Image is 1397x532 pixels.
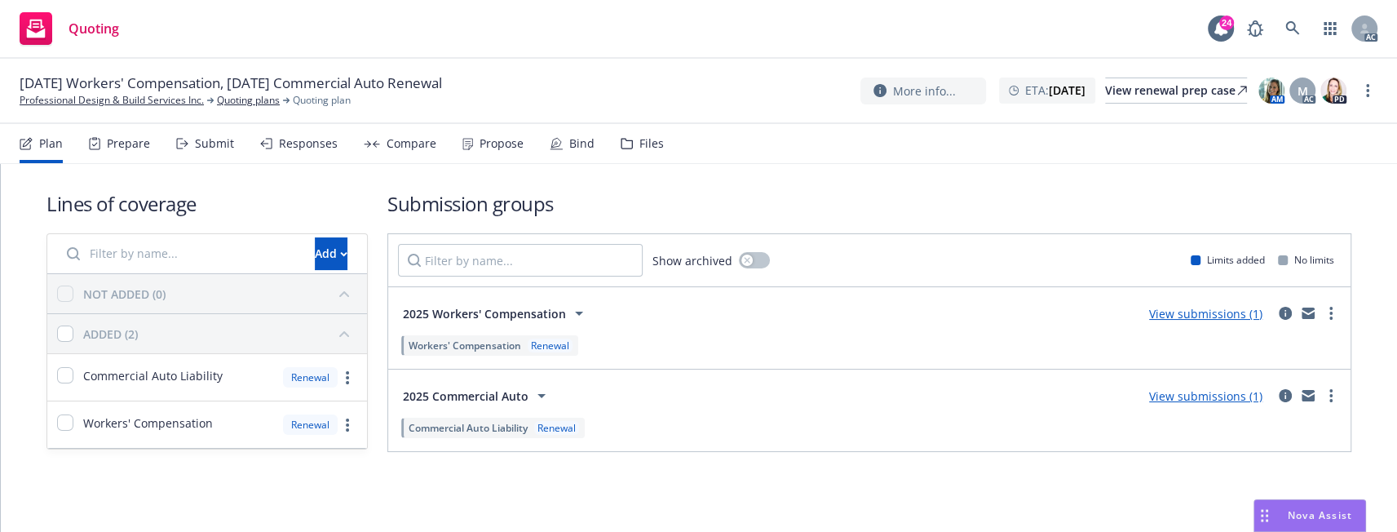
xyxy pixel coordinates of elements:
[83,415,213,432] span: Workers' Compensation
[20,73,442,93] span: [DATE] Workers' Compensation, [DATE] Commercial Auto Renewal
[1105,78,1247,103] div: View renewal prep case
[69,22,119,35] span: Quoting
[398,244,643,277] input: Filter by name...
[1191,253,1265,267] div: Limits added
[83,321,357,347] button: ADDED (2)
[1298,82,1308,100] span: M
[387,137,436,150] div: Compare
[20,93,204,108] a: Professional Design & Build Services Inc.
[83,326,138,343] div: ADDED (2)
[409,339,521,352] span: Workers' Compensation
[1298,304,1318,323] a: mail
[315,237,347,270] button: Add
[403,388,528,405] span: 2025 Commercial Auto
[195,137,234,150] div: Submit
[409,421,528,435] span: Commercial Auto Liability
[387,190,1351,217] h1: Submission groups
[83,281,357,307] button: NOT ADDED (0)
[283,415,338,435] div: Renewal
[279,137,338,150] div: Responses
[403,305,566,322] span: 2025 Workers' Compensation
[398,379,556,412] button: 2025 Commercial Auto
[1105,78,1247,104] a: View renewal prep case
[57,237,305,270] input: Filter by name...
[480,137,524,150] div: Propose
[528,339,573,352] div: Renewal
[1276,12,1309,45] a: Search
[1254,500,1275,531] div: Drag to move
[398,297,594,330] button: 2025 Workers' Compensation
[315,238,347,269] div: Add
[1321,304,1341,323] a: more
[1288,508,1352,522] span: Nova Assist
[1275,304,1295,323] a: circleInformation
[1298,386,1318,406] a: mail
[39,137,63,150] div: Plan
[1314,12,1346,45] a: Switch app
[1258,78,1284,104] img: photo
[13,6,126,51] a: Quoting
[83,367,223,384] span: Commercial Auto Liability
[1239,12,1271,45] a: Report a Bug
[1149,388,1262,404] a: View submissions (1)
[652,252,732,269] span: Show archived
[338,368,357,388] a: more
[1321,386,1341,406] a: more
[217,93,280,108] a: Quoting plans
[338,415,357,435] a: more
[1320,78,1346,104] img: photo
[1278,253,1334,267] div: No limits
[639,137,664,150] div: Files
[83,286,166,303] div: NOT ADDED (0)
[1275,386,1295,406] a: circleInformation
[283,367,338,388] div: Renewal
[534,421,579,435] div: Renewal
[107,137,150,150] div: Prepare
[569,137,595,150] div: Bind
[1025,82,1085,99] span: ETA :
[1219,16,1234,30] div: 24
[860,78,986,104] button: More info...
[1358,81,1377,100] a: more
[46,190,368,217] h1: Lines of coverage
[1049,82,1085,98] strong: [DATE]
[1149,306,1262,321] a: View submissions (1)
[293,93,351,108] span: Quoting plan
[893,82,956,100] span: More info...
[1253,499,1366,532] button: Nova Assist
